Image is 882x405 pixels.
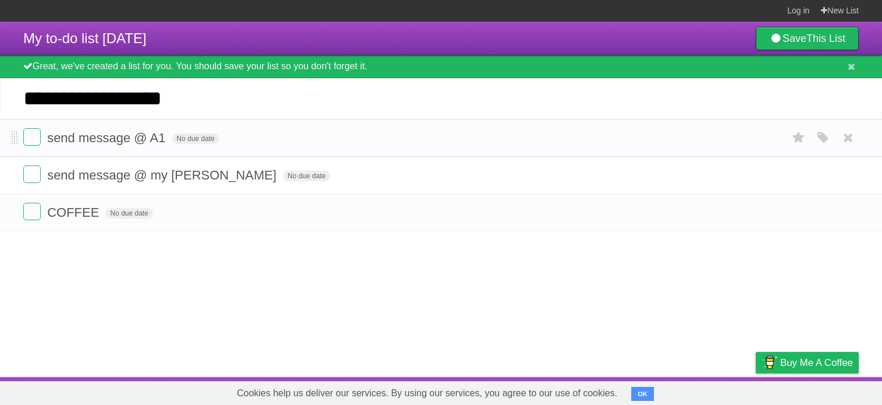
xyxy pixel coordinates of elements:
[23,128,41,146] label: Done
[806,33,845,44] b: This List
[47,131,168,145] span: send message @ A1
[601,380,625,402] a: About
[785,380,859,402] a: Suggest a feature
[105,208,152,219] span: No due date
[756,352,859,374] a: Buy me a coffee
[756,27,859,50] a: SaveThis List
[23,30,147,46] span: My to-do list [DATE]
[788,128,810,147] label: Star task
[741,380,771,402] a: Privacy
[225,382,629,405] span: Cookies help us deliver our services. By using our services, you agree to our use of cookies.
[762,353,777,372] img: Buy me a coffee
[780,353,853,373] span: Buy me a coffee
[701,380,727,402] a: Terms
[47,168,279,182] span: send message @ my [PERSON_NAME]
[23,165,41,183] label: Done
[283,171,330,181] span: No due date
[23,203,41,220] label: Done
[172,133,219,144] span: No due date
[631,387,654,401] button: OK
[47,205,102,220] span: COFFEE
[639,380,687,402] a: Developers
